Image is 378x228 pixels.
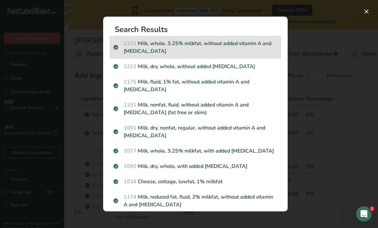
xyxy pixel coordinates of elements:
[115,26,281,33] h1: Search Results
[113,40,277,55] p: Milk, whole, 3.25% milkfat, without added vitamin A and [MEDICAL_DATA]
[113,147,277,155] p: Milk, whole, 3.25% milkfat, with added [MEDICAL_DATA]
[113,101,277,116] p: Milk, nonfat, fluid, without added vitamin A and [MEDICAL_DATA] (fat free or skim)
[369,206,374,211] span: 1
[124,124,136,131] span: 1091
[113,63,277,70] p: Milk, dry, whole, without added [MEDICAL_DATA]
[113,78,277,93] p: Milk, fluid, 1% fat, without added vitamin A and [MEDICAL_DATA]
[113,178,277,185] p: Cheese, cottage, lowfat, 1% milkfat
[124,178,136,185] span: 1016
[356,206,372,222] iframe: Intercom live chat
[124,78,136,85] span: 1175
[113,193,277,208] p: Milk, reduced fat, fluid, 2% milkfat, without added vitamin A and [MEDICAL_DATA]
[124,193,136,200] span: 1174
[124,63,136,70] span: 1212
[124,163,136,170] span: 1090
[113,162,277,170] p: Milk, dry, whole, with added [MEDICAL_DATA]
[124,101,136,108] span: 1151
[113,124,277,139] p: Milk, dry, nonfat, regular, without added vitamin A and [MEDICAL_DATA]
[124,40,136,47] span: 1211
[124,147,136,154] span: 1077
